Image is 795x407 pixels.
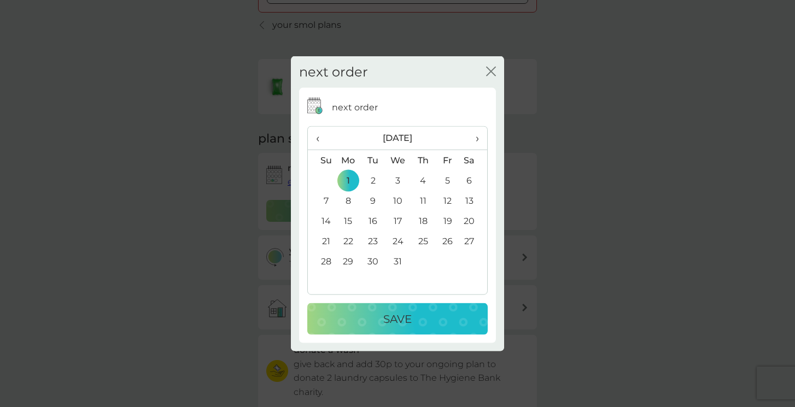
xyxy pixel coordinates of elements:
td: 31 [385,251,411,272]
td: 14 [308,211,336,231]
th: Sa [460,150,487,170]
td: 27 [460,231,487,251]
th: Mo [336,150,361,170]
th: We [385,150,411,170]
td: 1 [336,170,361,191]
td: 5 [435,170,460,191]
td: 4 [411,170,435,191]
td: 3 [385,170,411,191]
td: 21 [308,231,336,251]
td: 11 [411,191,435,211]
p: next order [332,100,378,114]
th: Su [308,150,336,170]
td: 12 [435,191,460,211]
td: 20 [460,211,487,231]
td: 15 [336,211,361,231]
td: 28 [308,251,336,272]
h2: next order [299,64,368,80]
th: Th [411,150,435,170]
th: Tu [361,150,385,170]
span: › [468,127,479,150]
td: 7 [308,191,336,211]
td: 23 [361,231,385,251]
td: 16 [361,211,385,231]
button: Save [307,303,488,335]
td: 9 [361,191,385,211]
span: ‹ [316,127,328,150]
td: 8 [336,191,361,211]
td: 24 [385,231,411,251]
td: 2 [361,170,385,191]
td: 6 [460,170,487,191]
th: [DATE] [336,127,460,150]
th: Fr [435,150,460,170]
td: 10 [385,191,411,211]
td: 26 [435,231,460,251]
td: 18 [411,211,435,231]
td: 29 [336,251,361,272]
td: 17 [385,211,411,231]
td: 30 [361,251,385,272]
td: 22 [336,231,361,251]
td: 13 [460,191,487,211]
button: close [486,66,496,78]
td: 25 [411,231,435,251]
td: 19 [435,211,460,231]
p: Save [383,310,412,328]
